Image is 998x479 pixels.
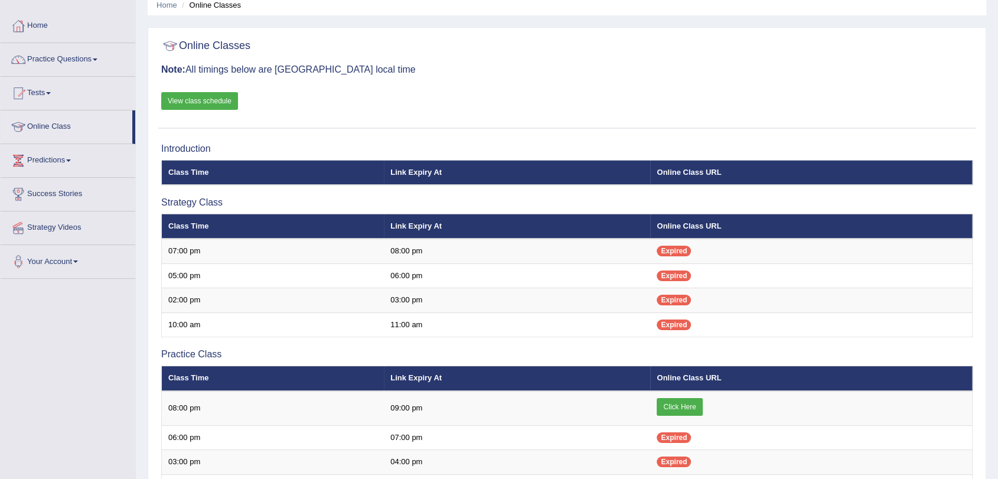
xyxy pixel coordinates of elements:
th: Link Expiry At [384,366,650,391]
td: 03:00 pm [162,450,384,475]
a: View class schedule [161,92,238,110]
a: Tests [1,77,135,106]
th: Class Time [162,160,384,185]
td: 06:00 pm [162,425,384,450]
th: Class Time [162,214,384,239]
h3: Strategy Class [161,197,973,208]
td: 07:00 pm [162,239,384,263]
th: Online Class URL [650,214,972,239]
td: 04:00 pm [384,450,650,475]
th: Class Time [162,366,384,391]
th: Online Class URL [650,366,972,391]
th: Link Expiry At [384,214,650,239]
b: Note: [161,64,185,74]
a: Home [156,1,177,9]
h3: Practice Class [161,349,973,360]
a: Practice Questions [1,43,135,73]
a: Success Stories [1,178,135,207]
a: Click Here [657,398,702,416]
td: 08:00 pm [384,239,650,263]
td: 06:00 pm [384,263,650,288]
a: Online Class [1,110,132,140]
a: Your Account [1,245,135,275]
td: 08:00 pm [162,391,384,426]
td: 10:00 am [162,312,384,337]
td: 03:00 pm [384,288,650,313]
a: Predictions [1,144,135,174]
a: Strategy Videos [1,211,135,241]
span: Expired [657,432,691,443]
span: Expired [657,320,691,330]
span: Expired [657,246,691,256]
span: Expired [657,457,691,467]
span: Expired [657,295,691,305]
td: 02:00 pm [162,288,384,313]
td: 05:00 pm [162,263,384,288]
h3: Introduction [161,144,973,154]
span: Expired [657,271,691,281]
a: Home [1,9,135,39]
th: Link Expiry At [384,160,650,185]
td: 09:00 pm [384,391,650,426]
th: Online Class URL [650,160,972,185]
h2: Online Classes [161,37,250,55]
td: 07:00 pm [384,425,650,450]
h3: All timings below are [GEOGRAPHIC_DATA] local time [161,64,973,75]
td: 11:00 am [384,312,650,337]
